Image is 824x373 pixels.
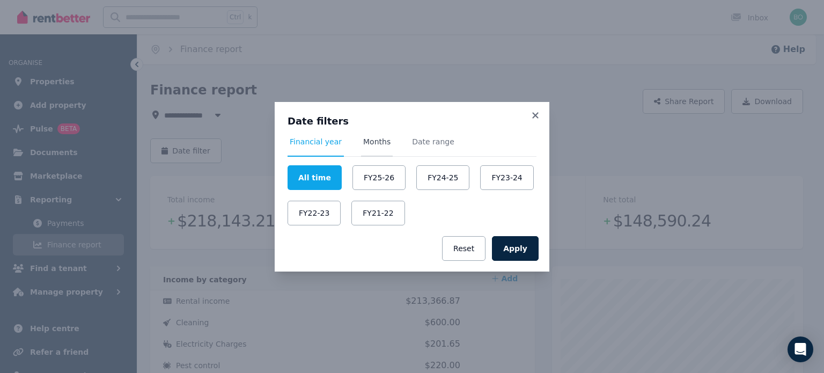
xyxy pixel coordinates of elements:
[290,136,342,147] span: Financial year
[288,165,342,190] button: All time
[480,165,533,190] button: FY23-24
[288,201,341,225] button: FY22-23
[442,236,485,261] button: Reset
[352,165,406,190] button: FY25-26
[288,136,536,157] nav: Tabs
[363,136,391,147] span: Months
[4,25,166,45] p: The Trend Micro Maximum Security settings have been synced to the Trend Micro Toolbar.
[412,136,454,147] span: Date range
[416,165,469,190] button: FY24-25
[788,337,813,362] div: Open Intercom Messenger
[288,115,536,128] h3: Date filters
[351,201,404,225] button: FY21-22
[492,236,539,261] button: Apply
